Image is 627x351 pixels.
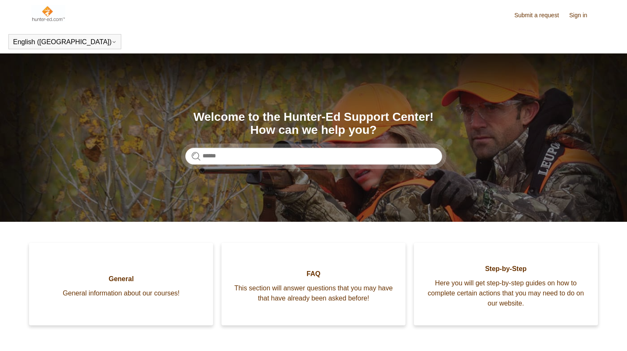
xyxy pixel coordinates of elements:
span: Step-by-Step [427,264,585,274]
button: English ([GEOGRAPHIC_DATA]) [13,38,117,46]
input: Search [185,148,442,165]
img: Hunter-Ed Help Center home page [31,5,65,22]
h1: Welcome to the Hunter-Ed Support Center! How can we help you? [185,111,442,137]
span: General [42,274,200,284]
span: This section will answer questions that you may have that have already been asked before! [234,283,393,303]
span: FAQ [234,269,393,279]
span: General information about our courses! [42,288,200,298]
div: Chat Support [573,323,621,345]
a: Sign in [569,11,596,20]
a: General General information about our courses! [29,243,213,325]
a: Step-by-Step Here you will get step-by-step guides on how to complete certain actions that you ma... [414,243,598,325]
a: FAQ This section will answer questions that you may have that have already been asked before! [221,243,406,325]
span: Here you will get step-by-step guides on how to complete certain actions that you may need to do ... [427,278,585,308]
a: Submit a request [514,11,567,20]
